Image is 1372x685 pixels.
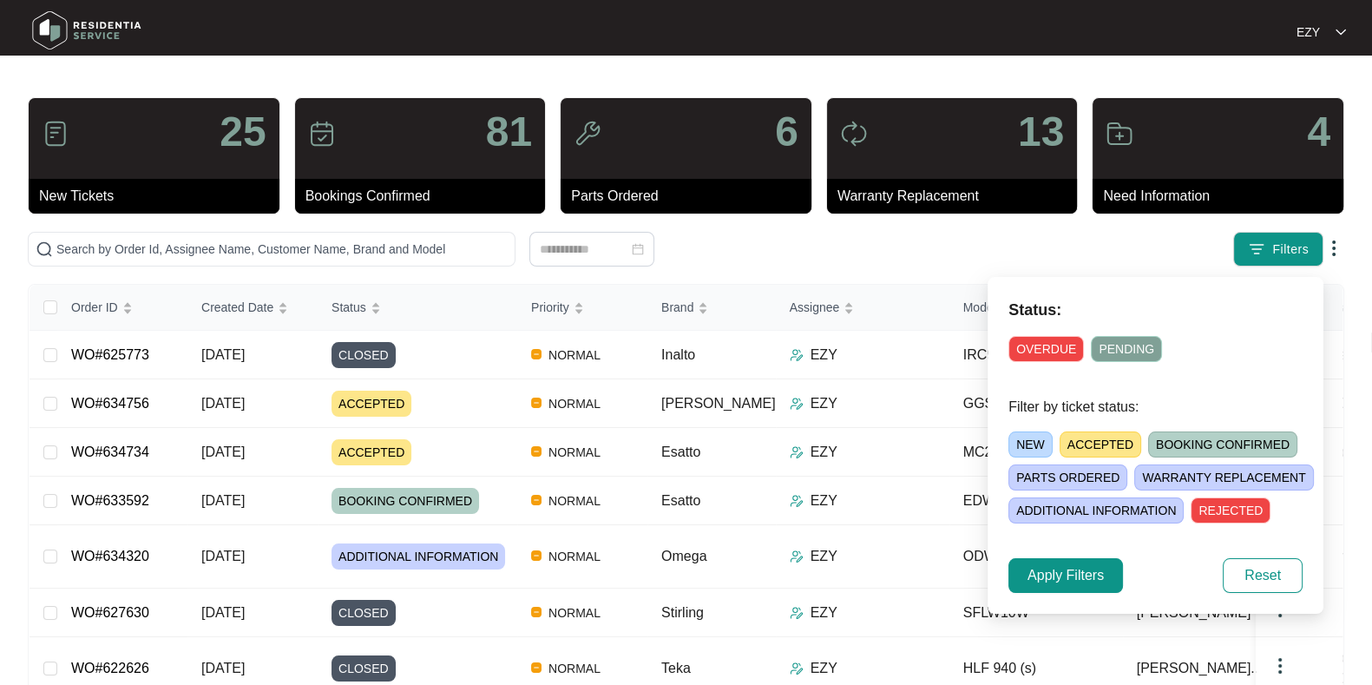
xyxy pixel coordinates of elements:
a: WO#625773 [71,347,149,362]
span: NORMAL [542,491,607,511]
p: 81 [486,111,532,153]
span: NEW [1008,431,1053,458]
img: dropdown arrow [1336,28,1346,36]
span: BOOKING CONFIRMED [332,488,479,514]
span: Stirling [661,605,704,620]
img: icon [42,120,69,148]
span: NORMAL [542,603,607,623]
p: EZY [811,393,837,414]
p: EZY [811,658,837,679]
p: New Tickets [39,186,279,207]
span: [DATE] [201,445,245,459]
p: EZY [811,603,837,623]
img: Vercel Logo [531,662,542,673]
p: Parts Ordered [571,186,811,207]
span: [DATE] [201,605,245,620]
td: SFLW10W [949,589,1123,637]
span: Esatto [661,493,700,508]
a: WO#634320 [71,549,149,563]
th: Assignee [776,285,949,331]
img: search-icon [36,240,53,258]
p: Warranty Replacement [837,186,1078,207]
p: Filter by ticket status: [1008,397,1303,418]
span: CLOSED [332,600,396,626]
span: Created Date [201,298,273,317]
p: 25 [220,111,266,153]
span: NORMAL [542,393,607,414]
td: IRC90S (s+co) [949,331,1123,379]
img: dropdown arrow [1270,655,1290,676]
span: Assignee [790,298,840,317]
span: PENDING [1091,336,1162,362]
img: Vercel Logo [531,398,542,408]
td: EDW6012S [949,477,1123,525]
img: Vercel Logo [531,550,542,561]
td: MC25BF (co) [949,428,1123,477]
a: WO#627630 [71,605,149,620]
span: [DATE] [201,347,245,362]
span: Teka [661,661,691,675]
a: WO#622626 [71,661,149,675]
img: Vercel Logo [531,446,542,457]
span: [PERSON_NAME] [661,396,776,411]
img: Assigner Icon [790,348,804,362]
p: 13 [1018,111,1064,153]
a: WO#633592 [71,493,149,508]
span: NORMAL [542,658,607,679]
span: OVERDUE [1008,336,1084,362]
span: Status [332,298,366,317]
a: WO#634734 [71,445,149,459]
span: BOOKING CONFIRMED [1148,431,1297,458]
th: Brand [647,285,776,331]
td: GGSVD7 (s) [949,379,1123,428]
img: icon [308,120,336,148]
p: Need Information [1103,186,1343,207]
td: ODW700X [949,525,1123,589]
button: Reset [1223,558,1303,593]
img: filter icon [1248,240,1265,258]
p: Status: [1008,298,1303,322]
p: EZY [1297,23,1320,41]
span: ADDITIONAL INFORMATION [1008,497,1184,524]
p: EZY [811,345,837,366]
p: Bookings Confirmed [305,186,546,207]
span: Omega [661,549,706,563]
span: NORMAL [542,546,607,567]
img: Vercel Logo [531,607,542,617]
th: Model [949,285,1123,331]
span: ACCEPTED [332,391,411,417]
span: [DATE] [201,396,245,411]
th: Priority [517,285,647,331]
span: CLOSED [332,342,396,368]
span: NORMAL [542,345,607,366]
a: WO#634756 [71,396,149,411]
p: EZY [811,546,837,567]
img: residentia service logo [26,4,148,56]
span: ACCEPTED [1060,431,1141,458]
button: Apply Filters [1008,558,1123,593]
span: Order ID [71,298,118,317]
span: NORMAL [542,442,607,463]
p: EZY [811,442,837,463]
img: Assigner Icon [790,662,804,675]
p: 4 [1307,111,1330,153]
img: icon [1106,120,1133,148]
img: dropdown arrow [1323,238,1344,259]
th: Order ID [57,285,187,331]
span: Model [963,298,996,317]
span: ACCEPTED [332,439,411,465]
span: Inalto [661,347,695,362]
th: Status [318,285,517,331]
span: WARRANTY REPLACEMENT [1134,464,1313,491]
span: Brand [661,298,693,317]
span: Esatto [661,445,700,459]
span: [DATE] [201,549,245,563]
p: EZY [811,491,837,511]
span: [DATE] [201,493,245,508]
img: Assigner Icon [790,494,804,508]
img: Assigner Icon [790,397,804,411]
span: Priority [531,298,569,317]
span: Reset [1244,565,1281,586]
span: ADDITIONAL INFORMATION [332,543,505,570]
th: Created Date [187,285,318,331]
